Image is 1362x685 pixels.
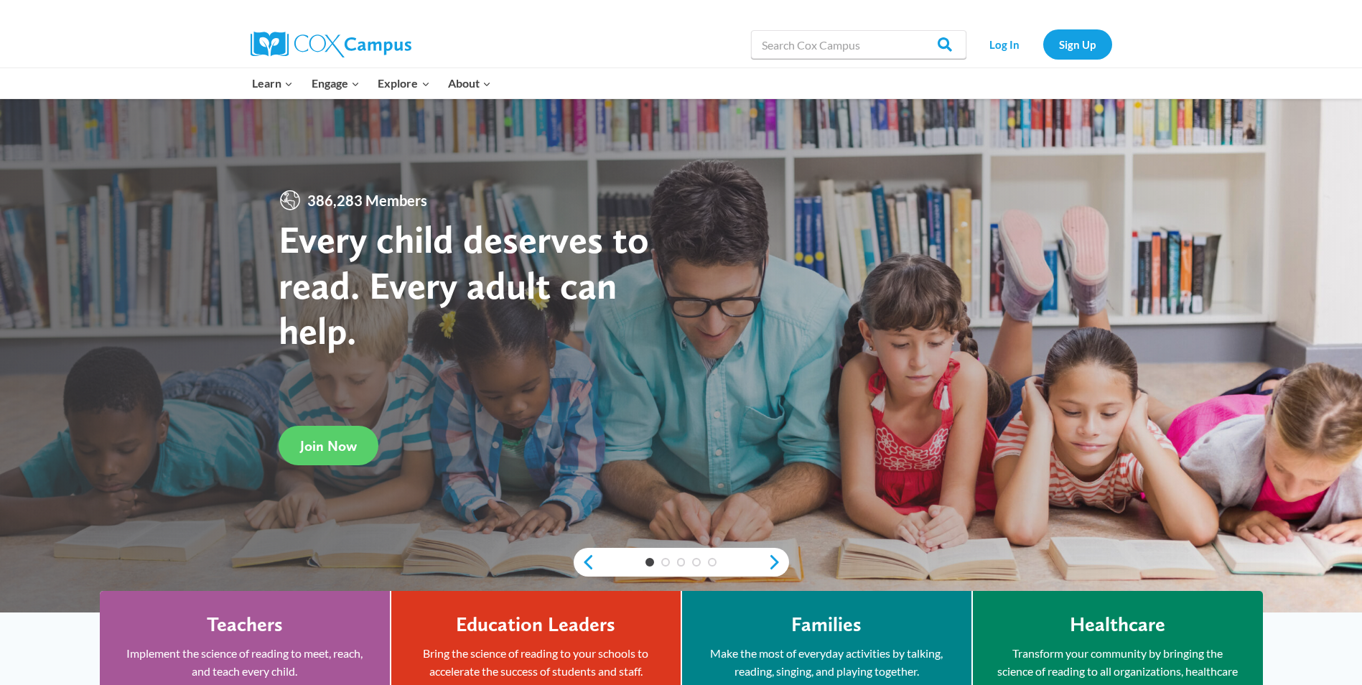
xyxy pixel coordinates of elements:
[974,29,1112,59] nav: Secondary Navigation
[252,74,293,93] span: Learn
[456,612,615,637] h4: Education Leaders
[300,437,357,455] span: Join Now
[279,216,649,353] strong: Every child deserves to read. Every adult can help.
[574,554,595,571] a: previous
[378,74,429,93] span: Explore
[791,612,862,637] h4: Families
[121,644,368,681] p: Implement the science of reading to meet, reach, and teach every child.
[751,30,966,59] input: Search Cox Campus
[974,29,1036,59] a: Log In
[207,612,283,637] h4: Teachers
[692,558,701,567] a: 4
[413,644,659,681] p: Bring the science of reading to your schools to accelerate the success of students and staff.
[677,558,686,567] a: 3
[704,644,950,681] p: Make the most of everyday activities by talking, reading, singing, and playing together.
[251,32,411,57] img: Cox Campus
[645,558,654,567] a: 1
[302,189,433,212] span: 386,283 Members
[448,74,491,93] span: About
[768,554,789,571] a: next
[312,74,360,93] span: Engage
[574,548,789,577] div: content slider buttons
[661,558,670,567] a: 2
[1043,29,1112,59] a: Sign Up
[1070,612,1165,637] h4: Healthcare
[243,68,500,98] nav: Primary Navigation
[279,426,378,465] a: Join Now
[708,558,717,567] a: 5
